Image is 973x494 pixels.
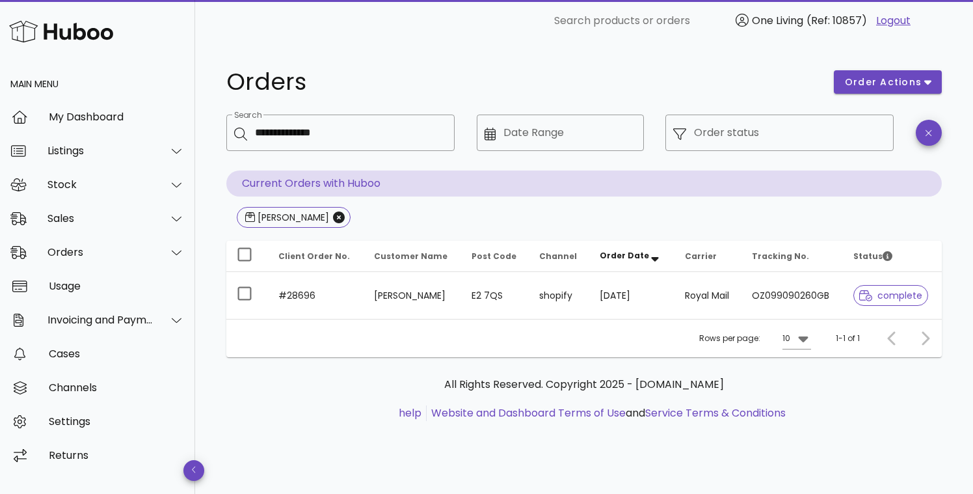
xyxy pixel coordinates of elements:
[226,70,818,94] h1: Orders
[529,241,589,272] th: Channel
[844,75,922,89] span: order actions
[268,241,364,272] th: Client Order No.
[741,272,843,319] td: OZ099090260GB
[47,212,153,225] div: Sales
[806,13,867,28] span: (Ref: 10857)
[47,246,153,258] div: Orders
[49,348,185,360] div: Cases
[461,272,529,319] td: E2 7QS
[782,328,811,349] div: 10Rows per page:
[399,405,421,420] a: help
[752,13,803,28] span: One Living
[589,272,674,319] td: [DATE]
[836,333,860,344] div: 1-1 of 1
[600,250,649,261] span: Order Date
[255,211,329,224] div: [PERSON_NAME]
[876,13,911,29] a: Logout
[834,70,942,94] button: order actions
[645,405,786,420] a: Service Terms & Conditions
[49,280,185,292] div: Usage
[472,251,516,262] span: Post Code
[461,241,529,272] th: Post Code
[268,272,364,319] td: #28696
[234,111,261,120] label: Search
[49,111,185,123] div: My Dashboard
[699,320,811,357] div: Rows per page:
[49,415,185,428] div: Settings
[237,377,931,392] p: All Rights Reserved. Copyright 2025 - [DOMAIN_NAME]
[427,405,786,421] li: and
[589,241,674,272] th: Order Date: Sorted descending. Activate to remove sorting.
[529,272,589,319] td: shopify
[431,405,626,420] a: Website and Dashboard Terms of Use
[278,251,350,262] span: Client Order No.
[364,241,461,272] th: Customer Name
[47,314,153,326] div: Invoicing and Payments
[539,251,577,262] span: Channel
[47,144,153,157] div: Listings
[685,251,717,262] span: Carrier
[364,272,461,319] td: [PERSON_NAME]
[853,251,892,262] span: Status
[47,178,153,191] div: Stock
[9,18,113,46] img: Huboo Logo
[49,381,185,394] div: Channels
[674,272,741,319] td: Royal Mail
[782,333,790,344] div: 10
[374,251,447,262] span: Customer Name
[333,212,345,223] button: Close
[843,241,942,272] th: Status
[226,171,942,197] p: Current Orders with Huboo
[741,241,843,272] th: Tracking No.
[674,241,741,272] th: Carrier
[49,449,185,461] div: Returns
[752,251,809,262] span: Tracking No.
[859,291,922,300] span: complete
